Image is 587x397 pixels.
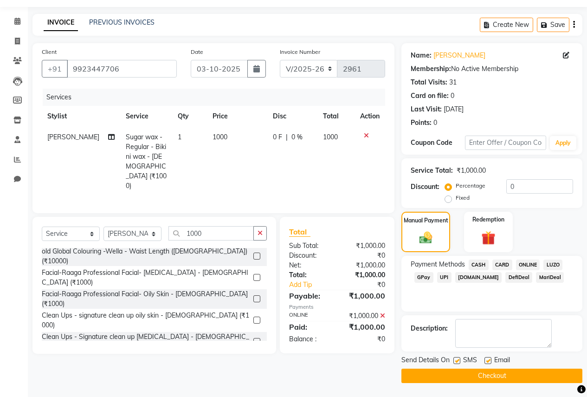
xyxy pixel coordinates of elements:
[207,106,267,127] th: Price
[456,194,470,202] label: Fixed
[411,138,465,148] div: Coupon Code
[42,106,120,127] th: Stylist
[44,14,78,31] a: INVOICE
[337,334,392,344] div: ₹0
[411,166,453,176] div: Service Total:
[323,133,338,141] span: 1000
[120,106,172,127] th: Service
[492,260,512,270] span: CARD
[282,260,337,270] div: Net:
[273,132,282,142] span: 0 F
[437,272,452,283] span: UPI
[42,311,250,330] div: Clean Ups - signature clean up oily skin - [DEMOGRAPHIC_DATA] (₹1000)
[213,133,227,141] span: 1000
[477,229,500,247] img: _gift.svg
[282,241,337,251] div: Sub Total:
[469,260,489,270] span: CASH
[337,290,392,301] div: ₹1,000.00
[282,321,337,332] div: Paid:
[411,182,439,192] div: Discount:
[404,216,448,225] label: Manual Payment
[411,260,465,269] span: Payment Methods
[286,132,288,142] span: |
[337,251,392,260] div: ₹0
[455,272,502,283] span: [DOMAIN_NAME]
[505,272,532,283] span: DefiDeal
[126,133,167,190] span: Sugar wax - Regular - Bikini wax - [DEMOGRAPHIC_DATA] (₹1000)
[433,118,437,128] div: 0
[282,280,346,290] a: Add Tip
[42,332,250,351] div: Clean Ups - Signature clean up [MEDICAL_DATA] - [DEMOGRAPHIC_DATA] (₹1000)
[337,311,392,321] div: ₹1,000.00
[337,241,392,251] div: ₹1,000.00
[463,355,477,367] span: SMS
[282,311,337,321] div: ONLINE
[317,106,355,127] th: Total
[543,260,562,270] span: LUZO
[42,289,250,309] div: Facial-Raaga Professional Facial- Oily Skin - [DEMOGRAPHIC_DATA] (₹1000)
[465,136,546,150] input: Enter Offer / Coupon Code
[457,166,486,176] div: ₹1,000.00
[355,106,385,127] th: Action
[415,230,437,245] img: _cash.svg
[47,133,99,141] span: [PERSON_NAME]
[494,355,510,367] span: Email
[411,91,449,101] div: Card on file:
[337,270,392,280] div: ₹1,000.00
[43,89,392,106] div: Services
[411,78,447,87] div: Total Visits:
[291,132,303,142] span: 0 %
[346,280,392,290] div: ₹0
[401,355,450,367] span: Send Details On
[172,106,207,127] th: Qty
[282,251,337,260] div: Discount:
[282,334,337,344] div: Balance :
[550,136,576,150] button: Apply
[451,91,454,101] div: 0
[337,260,392,270] div: ₹1,000.00
[280,48,320,56] label: Invoice Number
[42,247,250,266] div: old Global Colouring -Wella - Waist Length ([DEMOGRAPHIC_DATA]) (₹10000)
[337,321,392,332] div: ₹1,000.00
[401,369,582,383] button: Checkout
[267,106,317,127] th: Disc
[42,268,250,287] div: Facial-Raaga Professional Facial- [MEDICAL_DATA] - [DEMOGRAPHIC_DATA] (₹1000)
[449,78,457,87] div: 31
[414,272,433,283] span: GPay
[289,303,385,311] div: Payments
[456,182,485,190] label: Percentage
[411,118,432,128] div: Points:
[536,272,564,283] span: MariDeal
[411,51,432,60] div: Name:
[178,133,181,141] span: 1
[411,324,448,333] div: Description:
[516,260,540,270] span: ONLINE
[67,60,177,78] input: Search by Name/Mobile/Email/Code
[411,104,442,114] div: Last Visit:
[289,227,310,237] span: Total
[444,104,464,114] div: [DATE]
[42,60,68,78] button: +91
[191,48,203,56] label: Date
[282,270,337,280] div: Total:
[480,18,533,32] button: Create New
[472,215,504,224] label: Redemption
[537,18,569,32] button: Save
[168,226,254,241] input: Search or Scan
[89,18,155,26] a: PREVIOUS INVOICES
[411,64,573,74] div: No Active Membership
[411,64,451,74] div: Membership:
[42,48,57,56] label: Client
[433,51,485,60] a: [PERSON_NAME]
[282,290,337,301] div: Payable:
